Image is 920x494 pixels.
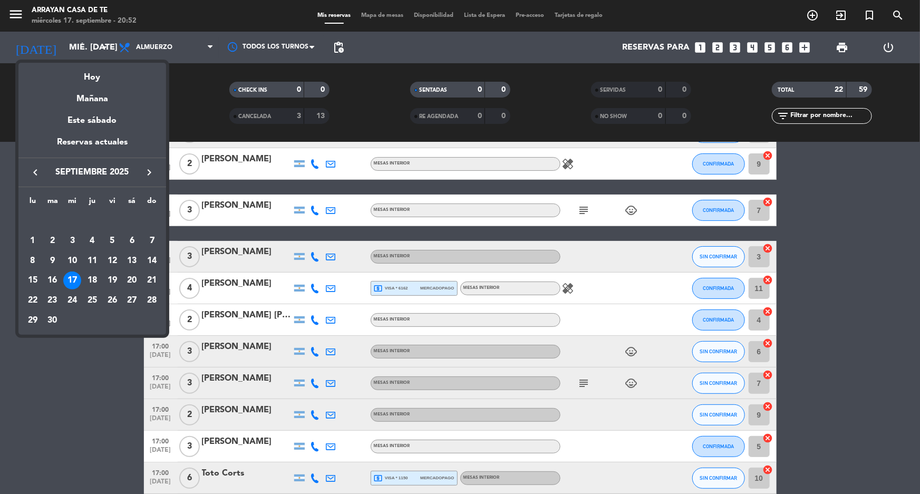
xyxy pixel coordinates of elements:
th: jueves [82,195,102,211]
div: 21 [143,272,161,289]
td: 2 de septiembre de 2025 [43,231,63,251]
th: sábado [122,195,142,211]
div: 19 [103,272,121,289]
div: 23 [44,292,62,309]
td: 7 de septiembre de 2025 [142,231,162,251]
div: 14 [143,252,161,270]
td: 21 de septiembre de 2025 [142,271,162,291]
div: 12 [103,252,121,270]
td: 11 de septiembre de 2025 [82,251,102,271]
div: 27 [123,292,141,309]
div: 4 [83,232,101,250]
td: 3 de septiembre de 2025 [62,231,82,251]
td: 13 de septiembre de 2025 [122,251,142,271]
div: 22 [24,292,42,309]
i: keyboard_arrow_right [143,166,156,179]
td: 9 de septiembre de 2025 [43,251,63,271]
th: miércoles [62,195,82,211]
div: 5 [103,232,121,250]
div: 18 [83,272,101,289]
div: 7 [143,232,161,250]
td: 1 de septiembre de 2025 [23,231,43,251]
div: 25 [83,292,101,309]
td: 16 de septiembre de 2025 [43,271,63,291]
td: 8 de septiembre de 2025 [23,251,43,271]
td: 25 de septiembre de 2025 [82,290,102,311]
div: Este sábado [18,106,166,135]
div: 20 [123,272,141,289]
th: martes [43,195,63,211]
td: 10 de septiembre de 2025 [62,251,82,271]
div: Mañana [18,84,166,106]
div: 28 [143,292,161,309]
button: keyboard_arrow_right [140,166,159,179]
i: keyboard_arrow_left [29,166,42,179]
td: 26 de septiembre de 2025 [102,290,122,311]
td: 14 de septiembre de 2025 [142,251,162,271]
th: domingo [142,195,162,211]
td: 17 de septiembre de 2025 [62,271,82,291]
td: SEP. [23,211,162,231]
div: 17 [63,272,81,289]
div: 26 [103,292,121,309]
div: 6 [123,232,141,250]
td: 24 de septiembre de 2025 [62,290,82,311]
div: 8 [24,252,42,270]
td: 4 de septiembre de 2025 [82,231,102,251]
td: 28 de septiembre de 2025 [142,290,162,311]
td: 18 de septiembre de 2025 [82,271,102,291]
td: 5 de septiembre de 2025 [102,231,122,251]
div: 2 [44,232,62,250]
div: Reservas actuales [18,135,166,157]
div: 16 [44,272,62,289]
div: Hoy [18,63,166,84]
td: 20 de septiembre de 2025 [122,271,142,291]
button: keyboard_arrow_left [26,166,45,179]
td: 22 de septiembre de 2025 [23,290,43,311]
td: 30 de septiembre de 2025 [43,311,63,331]
td: 15 de septiembre de 2025 [23,271,43,291]
div: 24 [63,292,81,309]
td: 6 de septiembre de 2025 [122,231,142,251]
span: septiembre 2025 [45,166,140,179]
div: 9 [44,252,62,270]
td: 19 de septiembre de 2025 [102,271,122,291]
td: 29 de septiembre de 2025 [23,311,43,331]
div: 30 [44,312,62,330]
td: 27 de septiembre de 2025 [122,290,142,311]
th: lunes [23,195,43,211]
div: 10 [63,252,81,270]
div: 1 [24,232,42,250]
div: 15 [24,272,42,289]
div: 11 [83,252,101,270]
th: viernes [102,195,122,211]
td: 23 de septiembre de 2025 [43,290,63,311]
div: 13 [123,252,141,270]
div: 29 [24,312,42,330]
div: 3 [63,232,81,250]
td: 12 de septiembre de 2025 [102,251,122,271]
